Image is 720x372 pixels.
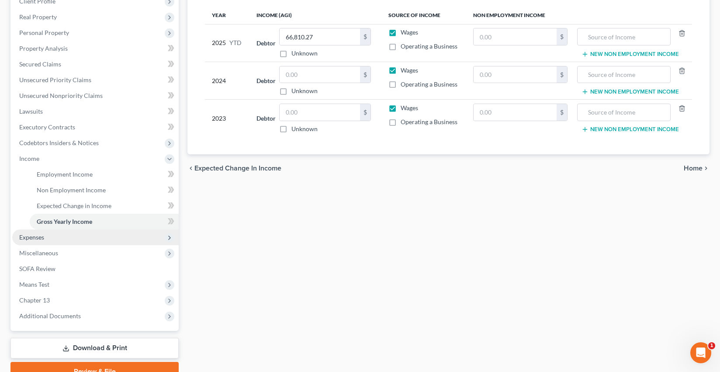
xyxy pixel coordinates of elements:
[37,202,111,209] span: Expected Change in Income
[557,28,567,45] div: $
[12,104,179,119] a: Lawsuits
[19,92,103,99] span: Unsecured Nonpriority Claims
[381,7,467,24] th: Source of Income
[19,312,81,320] span: Additional Documents
[12,261,179,277] a: SOFA Review
[291,125,318,133] label: Unknown
[205,7,249,24] th: Year
[194,165,281,172] span: Expected Change in Income
[582,104,666,121] input: Source of Income
[12,41,179,56] a: Property Analysis
[19,13,57,21] span: Real Property
[582,51,679,58] button: New Non Employment Income
[401,80,457,88] span: Operating a Business
[557,104,567,121] div: $
[19,249,58,257] span: Miscellaneous
[557,66,567,83] div: $
[19,123,75,131] span: Executory Contracts
[582,66,666,83] input: Source of Income
[256,38,276,48] label: Debtor
[187,165,281,172] button: chevron_left Expected Change in Income
[703,165,710,172] i: chevron_right
[229,38,242,47] span: YTD
[37,170,93,178] span: Employment Income
[212,28,242,58] div: 2025
[12,88,179,104] a: Unsecured Nonpriority Claims
[708,342,715,349] span: 1
[474,66,557,83] input: 0.00
[19,139,99,146] span: Codebtors Insiders & Notices
[401,66,418,74] span: Wages
[582,88,679,95] button: New Non Employment Income
[19,60,61,68] span: Secured Claims
[30,167,179,182] a: Employment Income
[690,342,711,363] iframe: Intercom live chat
[291,87,318,95] label: Unknown
[19,281,49,288] span: Means Test
[582,28,666,45] input: Source of Income
[19,296,50,304] span: Chapter 13
[19,29,69,36] span: Personal Property
[401,28,418,36] span: Wages
[37,186,106,194] span: Non Employment Income
[360,28,370,45] div: $
[256,76,276,85] label: Debtor
[474,28,557,45] input: 0.00
[12,119,179,135] a: Executory Contracts
[401,118,457,125] span: Operating a Business
[212,66,242,96] div: 2024
[249,7,381,24] th: Income (AGI)
[19,265,55,272] span: SOFA Review
[474,104,557,121] input: 0.00
[360,104,370,121] div: $
[19,108,43,115] span: Lawsuits
[19,76,91,83] span: Unsecured Priority Claims
[280,28,360,45] input: 0.00
[12,56,179,72] a: Secured Claims
[256,114,276,123] label: Debtor
[466,7,692,24] th: Non Employment Income
[19,45,68,52] span: Property Analysis
[280,66,360,83] input: 0.00
[582,126,679,133] button: New Non Employment Income
[280,104,360,121] input: 0.00
[19,155,39,162] span: Income
[212,104,242,133] div: 2023
[187,165,194,172] i: chevron_left
[401,104,418,111] span: Wages
[12,72,179,88] a: Unsecured Priority Claims
[684,165,710,172] button: Home chevron_right
[10,338,179,358] a: Download & Print
[401,42,457,50] span: Operating a Business
[291,49,318,58] label: Unknown
[360,66,370,83] div: $
[684,165,703,172] span: Home
[19,233,44,241] span: Expenses
[30,214,179,229] a: Gross Yearly Income
[30,198,179,214] a: Expected Change in Income
[37,218,92,225] span: Gross Yearly Income
[30,182,179,198] a: Non Employment Income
